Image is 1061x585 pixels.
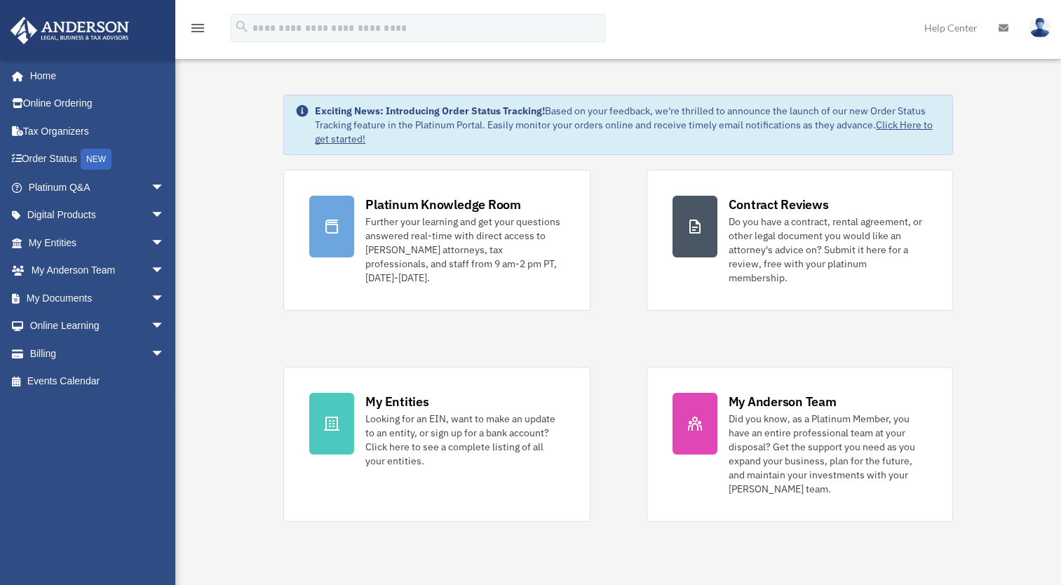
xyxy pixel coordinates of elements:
a: Platinum Q&Aarrow_drop_down [10,173,186,201]
span: arrow_drop_down [151,284,179,313]
a: My Entitiesarrow_drop_down [10,229,186,257]
a: menu [189,25,206,36]
span: arrow_drop_down [151,173,179,202]
i: search [234,19,250,34]
a: Tax Organizers [10,117,186,145]
img: User Pic [1029,18,1050,38]
a: My Anderson Team Did you know, as a Platinum Member, you have an entire professional team at your... [647,367,953,522]
a: Online Ordering [10,90,186,118]
span: arrow_drop_down [151,312,179,341]
a: My Anderson Teamarrow_drop_down [10,257,186,285]
a: My Entities Looking for an EIN, want to make an update to an entity, or sign up for a bank accoun... [283,367,590,522]
img: Anderson Advisors Platinum Portal [6,17,133,44]
div: My Entities [365,393,428,410]
i: menu [189,20,206,36]
div: Further your learning and get your questions answered real-time with direct access to [PERSON_NAM... [365,215,564,285]
div: Platinum Knowledge Room [365,196,521,213]
span: arrow_drop_down [151,229,179,257]
a: Digital Productsarrow_drop_down [10,201,186,229]
div: NEW [81,149,111,170]
div: Looking for an EIN, want to make an update to an entity, or sign up for a bank account? Click her... [365,412,564,468]
div: Based on your feedback, we're thrilled to announce the launch of our new Order Status Tracking fe... [315,104,940,146]
span: arrow_drop_down [151,257,179,285]
div: Do you have a contract, rental agreement, or other legal document you would like an attorney's ad... [729,215,927,285]
a: Online Learningarrow_drop_down [10,312,186,340]
a: Contract Reviews Do you have a contract, rental agreement, or other legal document you would like... [647,170,953,311]
strong: Exciting News: Introducing Order Status Tracking! [315,105,545,117]
span: arrow_drop_down [151,201,179,230]
a: Events Calendar [10,368,186,396]
a: Click Here to get started! [315,119,933,145]
a: Platinum Knowledge Room Further your learning and get your questions answered real-time with dire... [283,170,590,311]
span: arrow_drop_down [151,339,179,368]
a: Home [10,62,179,90]
div: Contract Reviews [729,196,829,213]
a: My Documentsarrow_drop_down [10,284,186,312]
div: Did you know, as a Platinum Member, you have an entire professional team at your disposal? Get th... [729,412,927,496]
a: Order StatusNEW [10,145,186,174]
a: Billingarrow_drop_down [10,339,186,368]
div: My Anderson Team [729,393,837,410]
